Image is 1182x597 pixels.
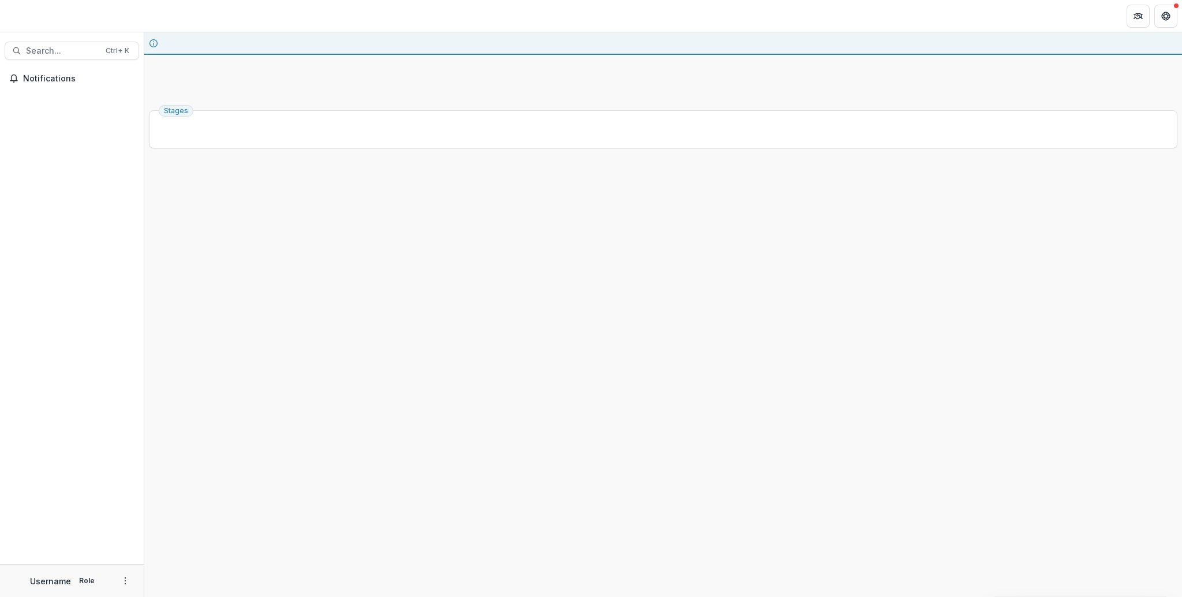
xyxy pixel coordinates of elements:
[164,107,188,115] span: Stages
[1154,5,1177,28] button: Get Help
[26,46,99,56] span: Search...
[103,44,132,57] div: Ctrl + K
[5,42,139,60] button: Search...
[30,575,71,587] p: Username
[1127,5,1150,28] button: Partners
[76,576,98,586] p: Role
[5,69,139,88] button: Notifications
[118,574,132,588] button: More
[23,74,134,84] span: Notifications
